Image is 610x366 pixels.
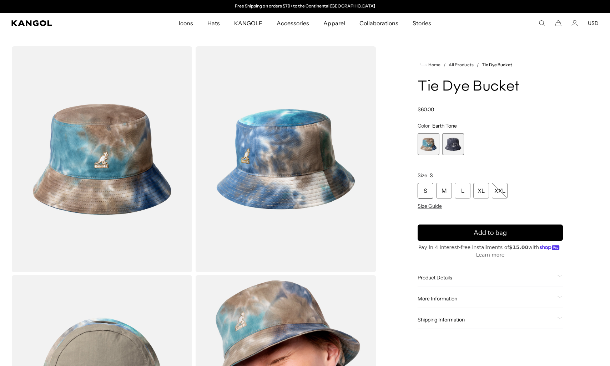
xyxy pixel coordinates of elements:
span: More Information [418,295,554,302]
img: color-earth-tone [195,46,376,272]
span: Product Details [418,274,554,281]
li: / [440,61,446,69]
span: Collaborations [359,13,398,33]
a: Kangol [11,20,118,26]
img: color-earth-tone [11,46,192,272]
div: S [418,183,433,199]
span: Earth Tone [432,123,457,129]
span: Hats [207,13,220,33]
a: Tie Dye Bucket [482,62,512,67]
a: KANGOLF [227,13,269,33]
label: Earth Tone [418,133,439,155]
slideshow-component: Announcement bar [232,4,379,9]
div: 1 of 2 [418,133,439,155]
span: S [430,172,433,179]
span: Apparel [323,13,345,33]
a: Hats [200,13,227,33]
a: Icons [172,13,200,33]
button: USD [588,20,599,26]
summary: Search here [539,20,545,26]
button: Cart [555,20,561,26]
a: All Products [449,62,473,67]
nav: breadcrumbs [418,61,563,69]
label: Smoke [442,133,464,155]
div: Announcement [232,4,379,9]
span: Add to bag [474,228,507,238]
span: Icons [179,13,193,33]
a: Apparel [316,13,352,33]
span: KANGOLF [234,13,262,33]
div: 1 of 2 [232,4,379,9]
span: Stories [413,13,431,33]
div: M [436,183,452,199]
a: Account [571,20,578,26]
a: Home [420,62,440,68]
div: XXL [492,183,508,199]
h1: Tie Dye Bucket [418,79,563,95]
button: Add to bag [418,225,563,241]
span: Size Guide [418,203,442,209]
span: Home [427,62,440,67]
a: Stories [405,13,438,33]
span: $60.00 [418,106,434,113]
a: Accessories [269,13,316,33]
span: Color [418,123,430,129]
li: / [474,61,479,69]
div: XL [473,183,489,199]
div: 2 of 2 [442,133,464,155]
span: Shipping Information [418,316,554,323]
a: Collaborations [352,13,405,33]
span: Accessories [277,13,309,33]
span: Size [418,172,427,179]
a: Free Shipping on orders $79+ to the Continental [GEOGRAPHIC_DATA] [235,3,375,9]
div: L [455,183,470,199]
